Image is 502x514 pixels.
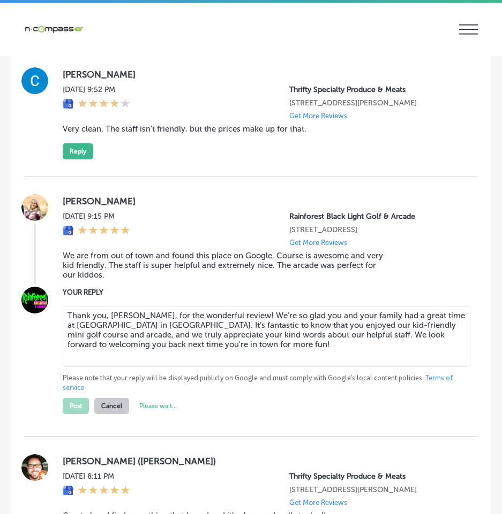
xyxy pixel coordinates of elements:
[289,485,461,494] p: 920 Barton Blvd
[63,398,89,414] button: Post
[63,456,461,466] label: [PERSON_NAME] ([PERSON_NAME])
[78,98,130,110] div: 4 Stars
[63,196,461,206] label: [PERSON_NAME]
[63,472,130,481] label: [DATE] 8:11 PM
[289,472,461,481] p: Thrifty Specialty Produce & Meats
[78,485,130,497] div: 5 Stars
[63,251,389,280] blockquote: We are from out of town and found this place on Google. Course is awesome and very kid friendly. ...
[139,402,177,410] label: Please wait...
[63,373,461,393] p: Please note that your reply will be displayed publicly on Google and must comply with Google's lo...
[63,306,470,367] textarea: Thank you, [PERSON_NAME], for the wonderful review! We’re so glad you and your family had a great...
[289,498,347,507] p: Get More Reviews
[94,398,129,414] button: Cancel
[63,69,461,80] label: [PERSON_NAME]
[63,373,453,393] a: Terms of service
[63,288,461,296] label: YOUR REPLY
[289,225,461,234] p: 11394 US-98 Unit D
[24,24,83,34] img: 660ab0bf-5cc7-4cb8-ba1c-48b5ae0f18e60NCTV_CLogo_TV_Black_-500x88.png
[63,143,93,159] button: Reply
[289,112,347,120] p: Get More Reviews
[63,124,389,134] blockquote: Very clean. The staff isn't friendly, but the prices make up for that.
[289,98,461,108] p: 920 Barton Blvd
[289,212,461,221] p: Rainforest Black Light Golf & Arcade
[63,212,130,221] label: [DATE] 9:15 PM
[78,225,130,237] div: 5 Stars
[21,287,48,313] img: Image
[289,85,461,94] p: Thrifty Specialty Produce & Meats
[289,239,347,247] p: Get More Reviews
[63,85,130,94] label: [DATE] 9:52 PM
